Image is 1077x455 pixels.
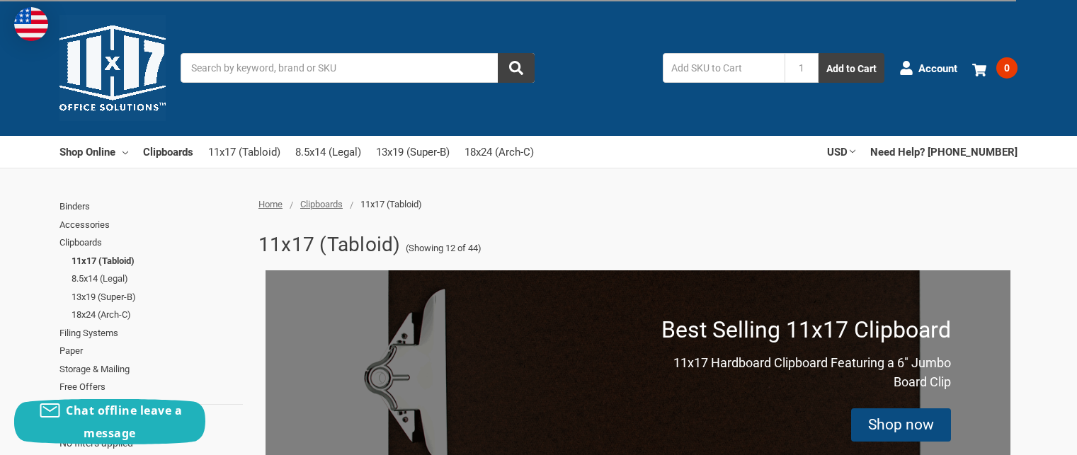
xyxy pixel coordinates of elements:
a: 11x17 (Tabloid) [208,137,280,168]
a: Storage & Mailing [59,360,243,379]
p: Best Selling 11x17 Clipboard [661,313,951,347]
a: Home [258,199,283,209]
button: Add to Cart [819,53,884,83]
span: (Showing 12 of 44) [406,241,481,255]
input: Search by keyword, brand or SKU [181,53,535,83]
a: 18x24 (Arch-C) [72,306,243,324]
p: 11x17 Hardboard Clipboard Featuring a 6" Jumbo Board Clip [638,353,951,391]
a: 18x24 (Arch-C) [465,137,534,168]
img: 11x17.com [59,15,166,121]
iframe: Google Customer Reviews [960,417,1077,455]
a: Free Offers [59,378,243,396]
a: Binders [59,197,243,216]
span: Account [918,60,957,76]
a: Clipboards [59,234,243,252]
a: 8.5x14 (Legal) [295,137,361,168]
a: USD [827,136,855,167]
span: Chat offline leave a message [66,403,182,441]
div: Shop now [851,408,951,442]
a: 8.5x14 (Legal) [72,270,243,288]
button: Chat offline leave a message [14,399,205,444]
div: Shop now [868,414,934,437]
a: Clipboards [300,199,343,209]
h1: 11x17 (Tabloid) [258,226,401,263]
a: Shop Online [59,136,128,167]
a: 13x19 (Super-B) [72,288,243,306]
input: Add SKU to Cart [663,53,785,83]
a: Need Help? [PHONE_NUMBER] [870,136,1018,167]
a: Clipboards [143,136,193,167]
a: Paper [59,342,243,360]
a: Account [899,50,957,86]
a: 0 [972,50,1018,86]
a: Filing Systems [59,324,243,342]
a: 13x19 (Super-B) [376,137,450,168]
a: 11x17 (Tabloid) [72,252,243,270]
img: duty and tax information for United States [14,7,48,41]
span: 0 [996,57,1018,79]
span: 11x17 (Tabloid) [360,199,422,209]
a: Accessories [59,216,243,234]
